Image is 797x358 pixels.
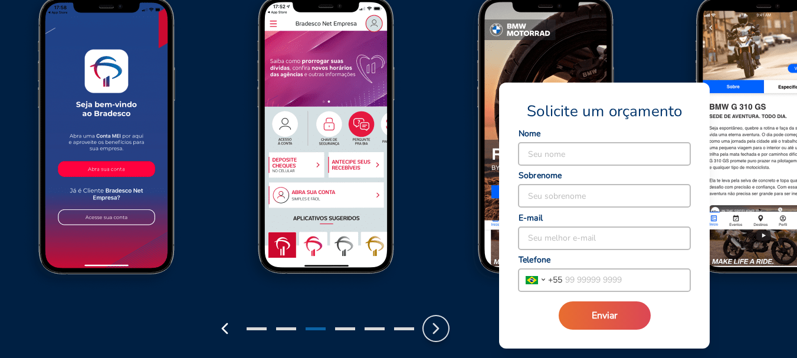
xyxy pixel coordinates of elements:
button: Enviar [559,301,651,330]
input: Seu sobrenome [519,185,690,207]
input: 99 99999 9999 [562,269,690,291]
span: Solicite um orçamento [527,101,682,121]
input: Seu nome [519,143,690,165]
input: Seu melhor e-mail [519,227,690,249]
span: Enviar [592,309,618,322]
span: + 55 [548,274,562,286]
